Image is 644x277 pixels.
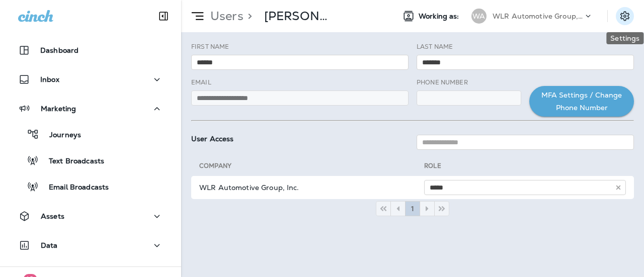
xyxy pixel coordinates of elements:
span: 1 [411,205,415,212]
p: Inbox [40,75,59,83]
p: Email Broadcasts [39,183,109,193]
button: Text Broadcasts [10,150,171,171]
button: Email Broadcasts [10,176,171,197]
p: Text Broadcasts [39,157,104,166]
button: MFA Settings / Change Phone Number [529,86,634,117]
p: > [244,9,252,24]
label: Phone Number [417,78,468,86]
button: Dashboard [10,40,171,60]
div: WA [471,9,487,24]
label: Email [191,78,211,86]
label: First Name [191,43,229,51]
label: Last Name [417,43,453,51]
button: 1 [405,201,420,216]
button: Journeys [10,124,171,145]
button: Data [10,235,171,255]
td: WLR Automotive Group, Inc. [191,176,424,199]
th: Company [191,162,424,174]
p: Users [206,9,244,24]
strong: User Access [191,134,234,143]
span: Working as: [419,12,461,21]
button: Assets [10,206,171,226]
th: Role [424,162,634,174]
button: Settings [616,7,634,25]
p: Dashboard [40,46,78,54]
p: Assets [41,212,64,220]
p: Data [41,241,58,249]
p: Journeys [39,131,81,140]
div: Lauren Fellows [264,9,334,24]
p: [PERSON_NAME] [264,9,334,24]
p: Marketing [41,105,76,113]
p: WLR Automotive Group, Inc. [493,12,583,20]
button: Marketing [10,99,171,119]
button: Inbox [10,69,171,89]
button: Collapse Sidebar [149,6,178,26]
div: Settings [606,32,643,44]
